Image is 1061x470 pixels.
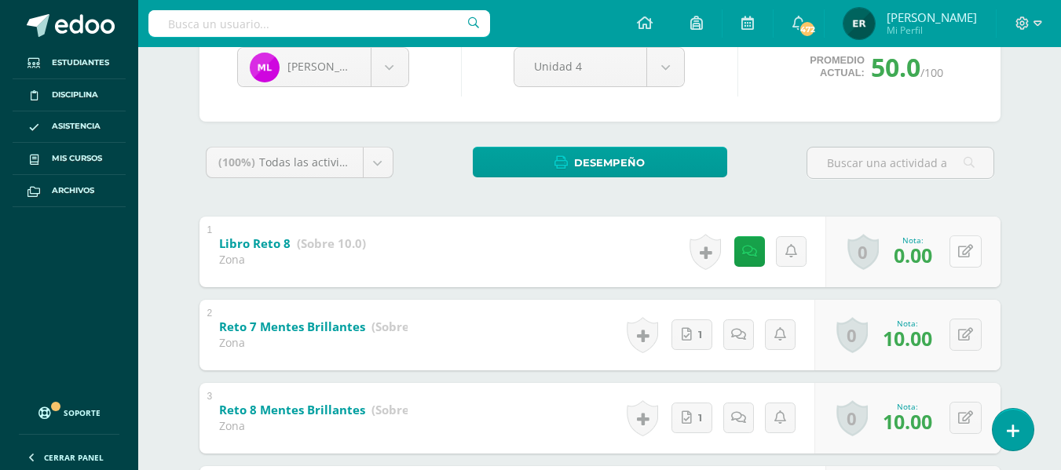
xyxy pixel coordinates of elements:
div: Zona [219,335,408,350]
a: Disciplina [13,79,126,111]
div: Zona [219,418,408,433]
div: Nota: [883,318,932,329]
b: Reto 8 Mentes Brillantes [219,402,365,417]
a: Asistencia [13,111,126,144]
strong: (Sobre 10.0) [371,319,441,334]
span: 10.00 [883,408,932,435]
a: 1 [671,319,712,350]
span: Estudiantes [52,56,109,69]
a: 0 [836,317,868,353]
strong: (Sobre 10.0) [297,235,366,251]
span: Mi Perfil [887,24,977,37]
span: Desempeño [574,148,645,177]
div: Zona [219,252,366,267]
span: 50.0 [871,50,920,84]
b: Libro Reto 8 [219,235,291,251]
span: /100 [920,65,943,80]
span: Disciplina [52,89,98,101]
span: 0.00 [894,242,932,268]
img: be9c5fd4796c0b04dfa3382ae56e6a1f.png [250,53,280,82]
a: Desempeño [473,147,727,177]
span: 472 [799,20,816,38]
span: Mis cursos [52,152,102,165]
a: Reto 8 Mentes Brillantes (Sobre 10.0) [219,398,441,423]
span: (100%) [218,155,255,169]
a: Estudiantes [13,47,126,79]
a: Archivos [13,175,126,207]
a: Libro Reto 8 (Sobre 10.0) [219,231,366,257]
a: Soporte [19,392,119,430]
div: Nota: [883,401,932,412]
span: Soporte [64,407,101,418]
b: Reto 7 Mentes Brillantes [219,319,365,334]
a: Unidad 4 [514,48,684,86]
a: [PERSON_NAME] [238,48,408,86]
span: Asistencia [52,120,101,133]
span: Archivos [52,184,94,197]
a: Mis cursos [13,143,126,175]
span: [PERSON_NAME] [887,9,977,25]
span: 1 [698,403,702,432]
span: Cerrar panel [44,452,104,463]
img: 5c384eb2ea0174d85097e364ebdd71e5.png [843,8,875,39]
span: Unidad 4 [534,48,627,85]
span: 1 [698,320,702,349]
a: (100%)Todas las actividades de esta unidad [207,148,393,177]
div: Nota: [894,235,932,246]
strong: (Sobre 10.0) [371,402,441,417]
span: [PERSON_NAME] [287,59,375,74]
a: 0 [836,400,868,436]
a: Reto 7 Mentes Brillantes (Sobre 10.0) [219,315,441,340]
a: 1 [671,403,712,433]
input: Busca un usuario... [148,10,490,37]
span: Promedio actual: [810,54,865,79]
span: 10.00 [883,325,932,352]
a: 0 [847,234,879,270]
input: Buscar una actividad aquí... [807,148,993,178]
span: Todas las actividades de esta unidad [259,155,454,169]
